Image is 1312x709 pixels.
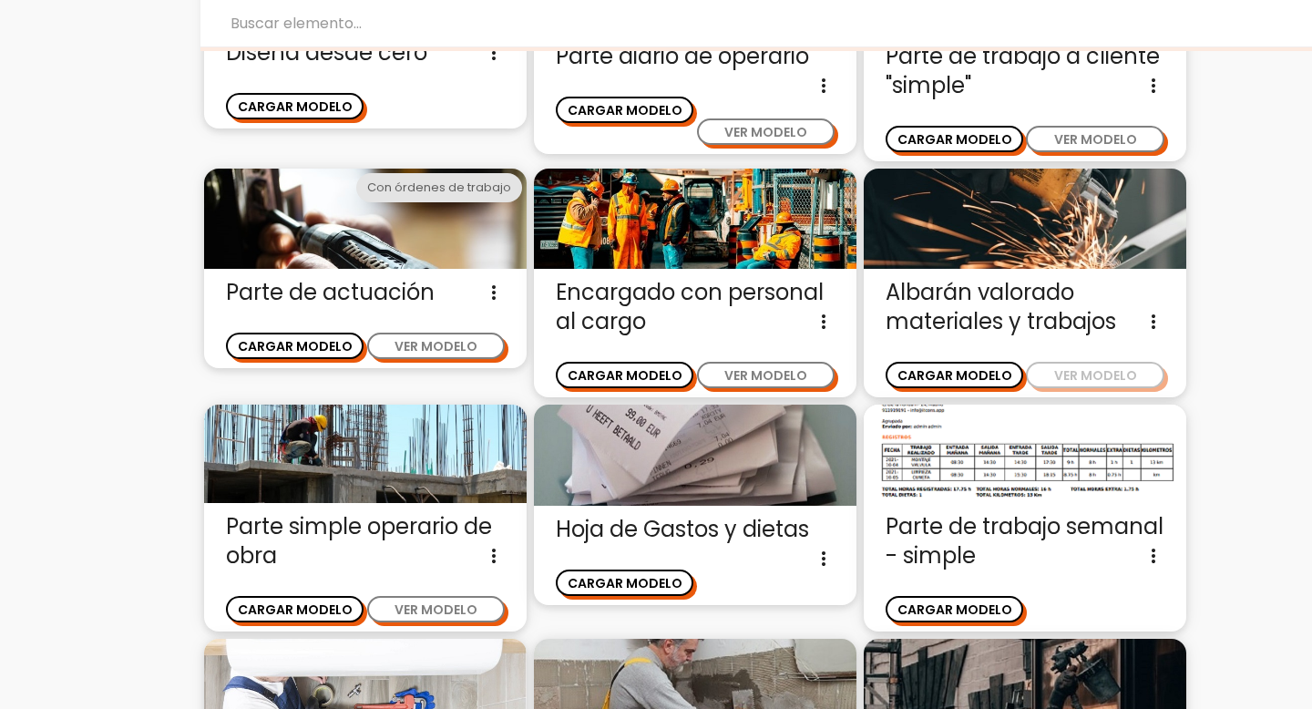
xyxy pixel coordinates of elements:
button: VER MODELO [697,118,835,145]
button: CARGAR MODELO [556,570,693,596]
i: more_vert [813,544,835,573]
img: gastos.jpg [534,405,856,506]
img: parte-operario-obra-simple.jpg [204,405,527,502]
i: more_vert [813,307,835,336]
img: parte-semanal.png [864,405,1186,502]
div: Con órdenes de trabajo [356,173,522,202]
button: CARGAR MODELO [886,362,1023,388]
button: CARGAR MODELO [226,333,364,359]
span: Diseña desde cero [226,38,505,67]
button: VER MODELO [1026,126,1163,152]
span: Albarán valorado materiales y trabajos [886,278,1164,336]
i: more_vert [1143,307,1164,336]
i: more_vert [483,541,505,570]
button: VER MODELO [367,333,505,359]
i: more_vert [1143,541,1164,570]
button: VER MODELO [697,362,835,388]
span: Parte de trabajo semanal - simple [886,512,1164,570]
button: CARGAR MODELO [226,93,364,119]
button: CARGAR MODELO [886,126,1023,152]
img: trabajos.jpg [864,169,1186,269]
button: VER MODELO [367,596,505,622]
img: encargado.jpg [534,169,856,270]
span: Encargado con personal al cargo [556,278,835,336]
span: Hoja de Gastos y dietas [556,515,835,544]
i: more_vert [483,278,505,307]
i: more_vert [1143,71,1164,100]
button: CARGAR MODELO [556,362,693,388]
button: CARGAR MODELO [886,596,1023,622]
span: Parte de actuación [226,278,505,307]
button: CARGAR MODELO [556,97,693,123]
span: Parte simple operario de obra [226,512,505,570]
button: VER MODELO [1026,362,1163,388]
i: more_vert [813,71,835,100]
img: actuacion.jpg [204,169,527,270]
button: CARGAR MODELO [226,596,364,622]
span: Parte de trabajo a cliente "simple" [886,42,1164,100]
i: more_vert [483,38,505,67]
span: Parte diario de operario [556,42,835,71]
